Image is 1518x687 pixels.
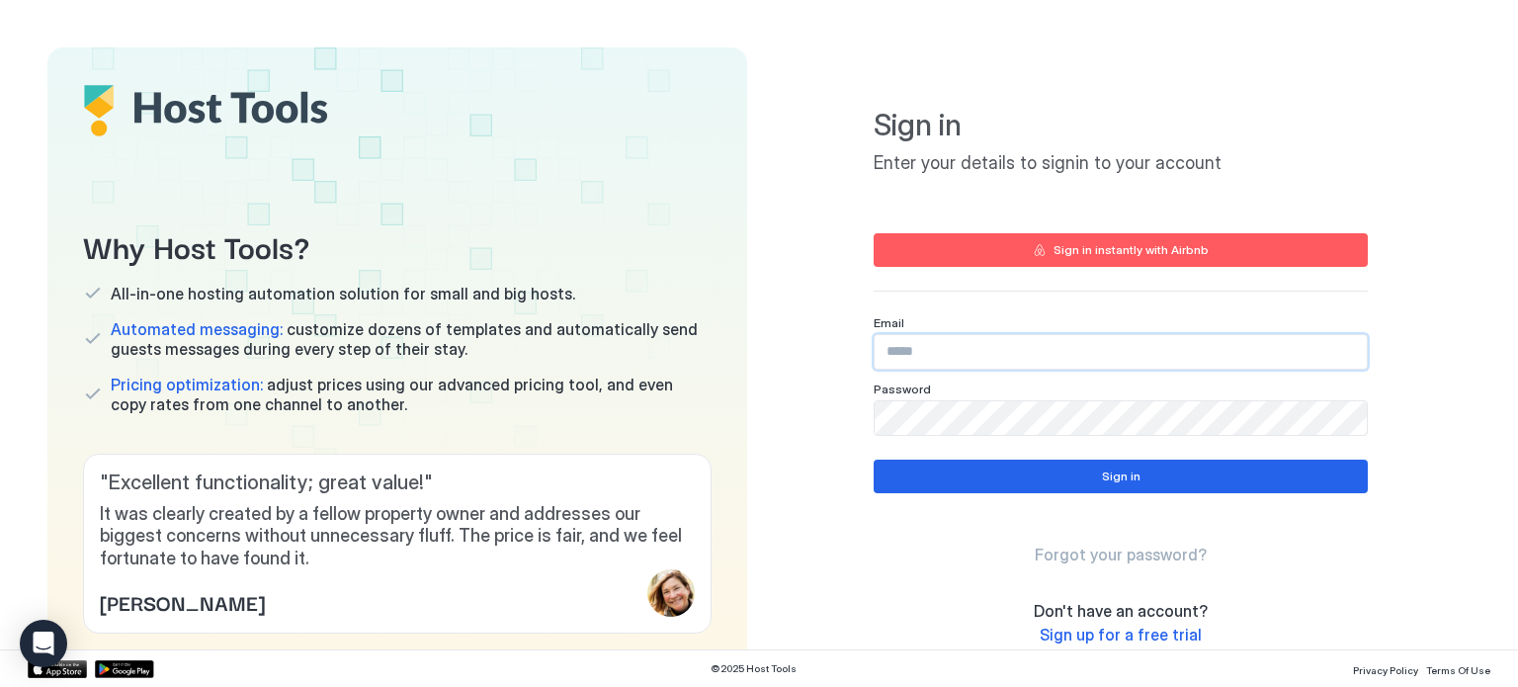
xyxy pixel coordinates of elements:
[1034,601,1208,621] span: Don't have an account?
[1035,545,1207,565] a: Forgot your password?
[874,315,904,330] span: Email
[1035,545,1207,564] span: Forgot your password?
[1426,658,1490,679] a: Terms Of Use
[111,284,575,303] span: All-in-one hosting automation solution for small and big hosts.
[1353,658,1418,679] a: Privacy Policy
[874,382,931,396] span: Password
[874,460,1368,493] button: Sign in
[111,319,712,359] span: customize dozens of templates and automatically send guests messages during every step of their s...
[1040,625,1202,645] a: Sign up for a free trial
[83,223,712,268] span: Why Host Tools?
[875,335,1367,369] input: Input Field
[1353,664,1418,676] span: Privacy Policy
[111,375,712,414] span: adjust prices using our advanced pricing tool, and even copy rates from one channel to another.
[111,375,263,394] span: Pricing optimization:
[647,569,695,617] div: profile
[1426,664,1490,676] span: Terms Of Use
[1054,241,1209,259] div: Sign in instantly with Airbnb
[95,660,154,678] a: Google Play Store
[100,471,695,495] span: " Excellent functionality; great value! "
[875,401,1367,435] input: Input Field
[874,107,1368,144] span: Sign in
[711,662,797,675] span: © 2025 Host Tools
[1102,468,1140,485] div: Sign in
[874,233,1368,267] button: Sign in instantly with Airbnb
[111,319,283,339] span: Automated messaging:
[100,587,265,617] span: [PERSON_NAME]
[100,503,695,570] span: It was clearly created by a fellow property owner and addresses our biggest concerns without unne...
[874,152,1368,175] span: Enter your details to signin to your account
[20,620,67,667] div: Open Intercom Messenger
[28,660,87,678] a: App Store
[1040,625,1202,644] span: Sign up for a free trial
